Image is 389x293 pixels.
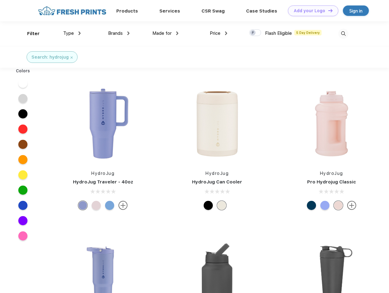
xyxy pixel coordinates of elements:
[78,201,87,210] div: Peri
[176,83,258,164] img: func=resize&h=266
[343,5,369,16] a: Sign in
[108,31,123,36] span: Brands
[225,31,227,35] img: dropdown.png
[307,179,356,185] a: Pro Hydrojug Classic
[349,7,362,14] div: Sign in
[210,31,220,36] span: Price
[127,31,129,35] img: dropdown.png
[328,9,333,12] img: DT
[73,179,133,185] a: HydroJug Traveler - 40oz
[291,83,372,164] img: func=resize&h=266
[265,31,292,36] span: Flash Eligible
[36,5,108,16] img: fo%20logo%202.webp
[27,30,40,37] div: Filter
[205,171,229,176] a: HydroJug
[307,201,316,210] div: Navy
[320,201,329,210] div: Hyper Blue
[152,31,172,36] span: Made for
[31,54,69,60] div: Search: hydrojug
[347,201,356,210] img: more.svg
[176,31,178,35] img: dropdown.png
[78,31,81,35] img: dropdown.png
[11,68,35,74] div: Colors
[294,8,325,13] div: Add your Logo
[116,8,138,14] a: Products
[62,83,144,164] img: func=resize&h=266
[338,29,348,39] img: desktop_search.svg
[217,201,226,210] div: Cream
[105,201,114,210] div: Riptide
[118,201,128,210] img: more.svg
[71,56,73,59] img: filter_cancel.svg
[92,201,101,210] div: Pink Sand
[63,31,74,36] span: Type
[334,201,343,210] div: Pink Sand
[294,30,322,35] span: 5 Day Delivery
[204,201,213,210] div: Black
[192,179,242,185] a: HydroJug Can Cooler
[320,171,343,176] a: HydroJug
[91,171,115,176] a: HydroJug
